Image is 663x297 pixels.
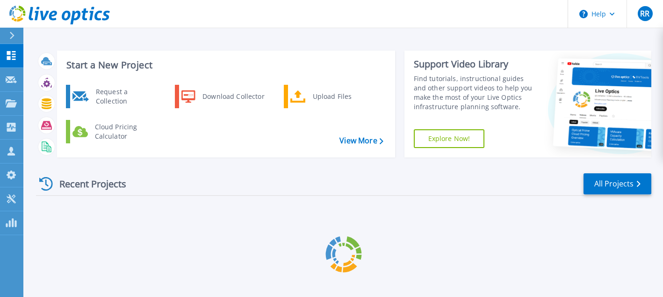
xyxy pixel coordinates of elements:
[91,87,159,106] div: Request a Collection
[175,85,271,108] a: Download Collector
[308,87,377,106] div: Upload Files
[339,136,383,145] a: View More
[414,129,485,148] a: Explore Now!
[90,122,159,141] div: Cloud Pricing Calculator
[66,120,162,143] a: Cloud Pricing Calculator
[198,87,268,106] div: Download Collector
[640,10,649,17] span: RR
[584,173,651,194] a: All Projects
[284,85,380,108] a: Upload Files
[414,58,537,70] div: Support Video Library
[66,60,383,70] h3: Start a New Project
[36,172,139,195] div: Recent Projects
[414,74,537,111] div: Find tutorials, instructional guides and other support videos to help you make the most of your L...
[66,85,162,108] a: Request a Collection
